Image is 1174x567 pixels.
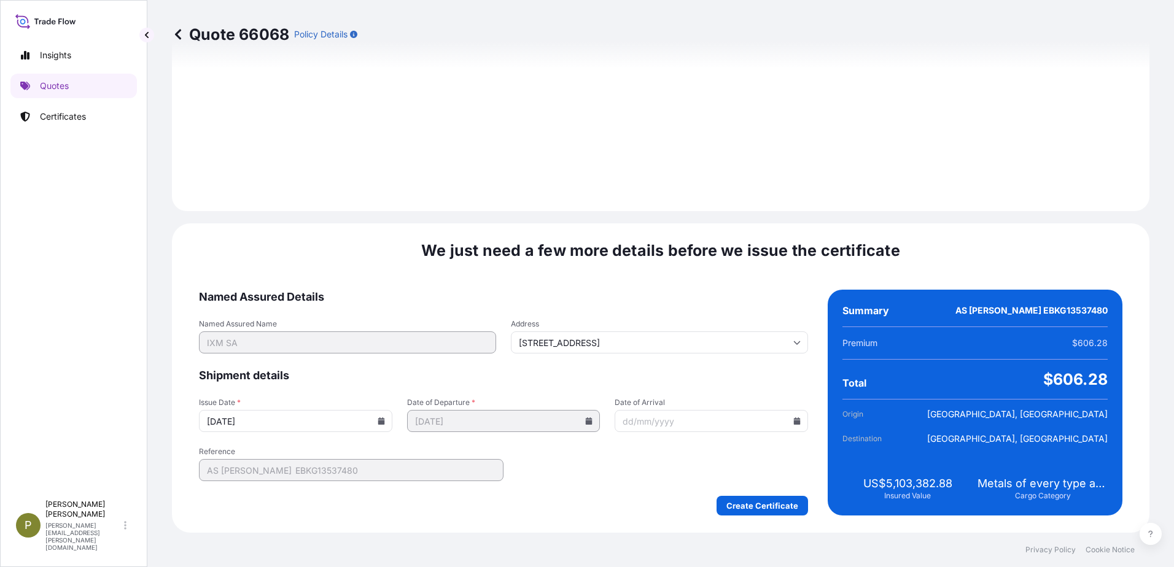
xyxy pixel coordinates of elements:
[10,43,137,67] a: Insights
[294,28,348,40] p: Policy Details
[927,408,1108,420] span: [GEOGRAPHIC_DATA], [GEOGRAPHIC_DATA]
[25,519,32,531] span: P
[842,408,911,420] span: Origin
[1025,545,1076,555] a: Privacy Policy
[615,410,808,432] input: dd/mm/yyyy
[842,377,866,389] span: Total
[927,433,1108,445] span: [GEOGRAPHIC_DATA], [GEOGRAPHIC_DATA]
[199,290,808,304] span: Named Assured Details
[199,410,392,432] input: dd/mm/yyyy
[1086,545,1135,555] a: Cookie Notice
[615,398,808,407] span: Date of Arrival
[172,25,289,44] p: Quote 66068
[978,476,1108,491] span: Metals of every type and description including by-products and/or derivatives
[726,499,798,512] p: Create Certificate
[1043,369,1108,389] span: $606.28
[40,110,86,123] p: Certificates
[40,49,71,61] p: Insights
[10,74,137,98] a: Quotes
[863,476,952,491] span: US$5,103,382.88
[842,433,911,445] span: Destination
[199,398,392,407] span: Issue Date
[199,319,496,329] span: Named Assured Name
[955,304,1108,317] span: AS [PERSON_NAME] EBKG13537480
[45,522,122,551] p: [PERSON_NAME][EMAIL_ADDRESS][PERSON_NAME][DOMAIN_NAME]
[717,496,808,515] button: Create Certificate
[199,447,503,457] span: Reference
[407,410,601,432] input: dd/mm/yyyy
[407,398,601,407] span: Date of Departure
[842,304,889,317] span: Summary
[511,331,808,353] input: Cargo owner address
[199,459,503,481] input: Your internal reference
[842,337,877,349] span: Premium
[1015,491,1071,501] span: Cargo Category
[421,241,900,260] span: We just need a few more details before we issue the certificate
[1072,337,1108,349] span: $606.28
[199,368,808,383] span: Shipment details
[40,80,69,92] p: Quotes
[884,491,931,501] span: Insured Value
[45,499,122,519] p: [PERSON_NAME] [PERSON_NAME]
[10,104,137,129] a: Certificates
[511,319,808,329] span: Address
